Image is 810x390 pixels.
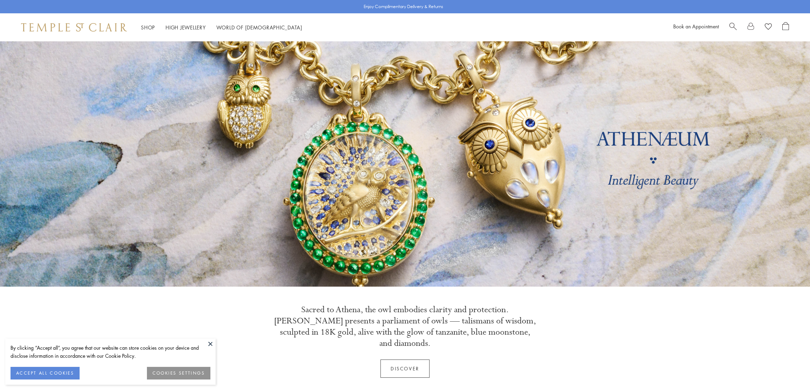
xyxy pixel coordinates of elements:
[673,23,719,30] a: Book an Appointment
[216,24,302,31] a: World of [DEMOGRAPHIC_DATA]World of [DEMOGRAPHIC_DATA]
[147,367,210,379] button: COOKIES SETTINGS
[274,304,536,349] p: Sacred to Athena, the owl embodies clarity and protection. [PERSON_NAME] presents a parliament of...
[141,23,302,32] nav: Main navigation
[11,344,210,360] div: By clicking “Accept all”, you agree that our website can store cookies on your device and disclos...
[166,24,206,31] a: High JewelleryHigh Jewellery
[11,367,80,379] button: ACCEPT ALL COOKIES
[765,22,772,33] a: View Wishlist
[782,22,789,33] a: Open Shopping Bag
[729,22,737,33] a: Search
[21,23,127,32] img: Temple St. Clair
[364,3,443,10] p: Enjoy Complimentary Delivery & Returns
[380,360,430,378] a: Discover
[141,24,155,31] a: ShopShop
